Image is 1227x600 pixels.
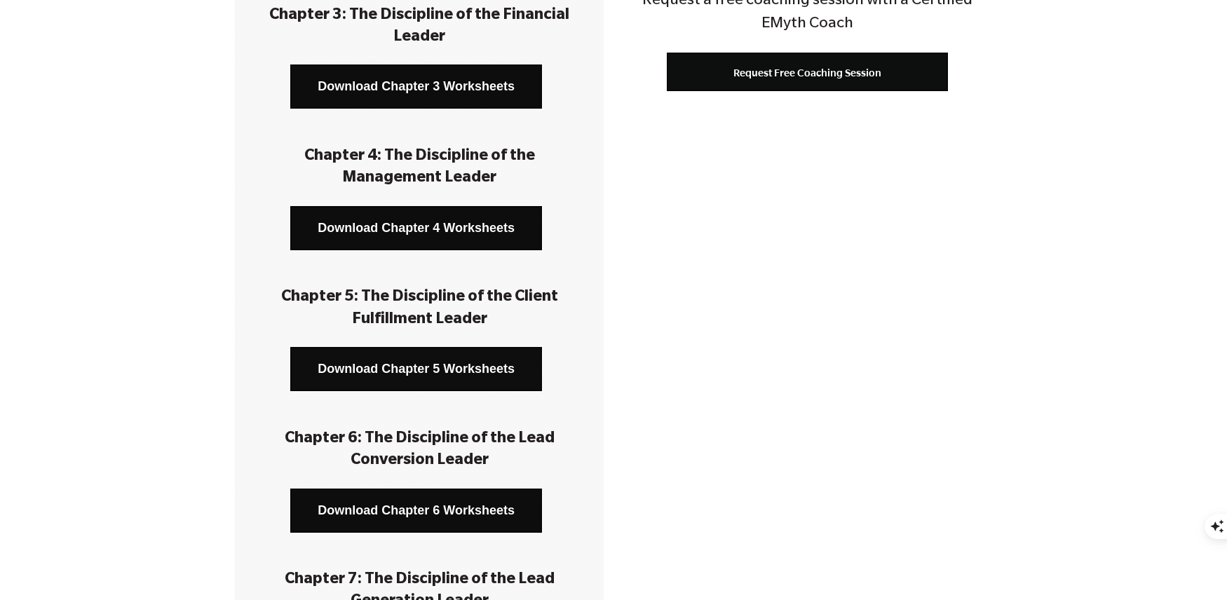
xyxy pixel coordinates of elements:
a: Download Chapter 4 Worksheets [290,206,542,250]
a: Request Free Coaching Session [667,53,948,91]
a: Download Chapter 6 Worksheets [290,489,542,533]
a: Download Chapter 5 Worksheets [290,347,542,391]
iframe: Chat Widget [1157,533,1227,600]
h3: Chapter 5: The Discipline of the Client Fulfillment Leader [256,287,583,331]
span: Request Free Coaching Session [733,67,881,79]
h3: Chapter 6: The Discipline of the Lead Conversion Leader [256,429,583,472]
h3: Chapter 3: The Discipline of the Financial Leader [256,6,583,49]
h3: Chapter 4: The Discipline of the Management Leader [256,146,583,190]
a: Download Chapter 3 Worksheets [290,64,542,109]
